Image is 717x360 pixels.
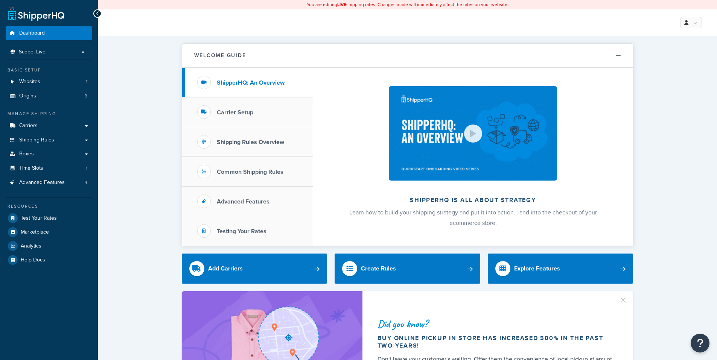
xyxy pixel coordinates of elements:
h3: Advanced Features [217,198,269,205]
button: Open Resource Center [691,334,709,352]
span: Test Your Rates [21,215,57,222]
a: Carriers [6,119,92,133]
a: Add Carriers [182,254,327,284]
a: Help Docs [6,253,92,267]
h3: Shipping Rules Overview [217,139,284,146]
span: Carriers [19,123,38,129]
span: 3 [85,93,87,99]
button: Welcome Guide [182,44,633,68]
div: Did you know? [378,319,615,329]
a: Explore Features [488,254,633,284]
div: Explore Features [514,263,560,274]
span: Marketplace [21,229,49,235]
a: Time Slots1 [6,161,92,175]
a: Shipping Rules [6,133,92,147]
div: Basic Setup [6,67,92,73]
h2: ShipperHQ is all about strategy [333,197,613,204]
div: Create Rules [361,263,396,274]
b: LIVE [337,1,346,8]
a: Boxes [6,147,92,161]
span: Advanced Features [19,179,65,186]
span: Learn how to build your shipping strategy and put it into action… and into the checkout of your e... [349,208,597,227]
span: Boxes [19,151,34,157]
span: Scope: Live [19,49,46,55]
a: Analytics [6,239,92,253]
div: Add Carriers [208,263,243,274]
span: Analytics [21,243,41,249]
li: Time Slots [6,161,92,175]
span: Shipping Rules [19,137,54,143]
img: ShipperHQ is all about strategy [389,86,557,181]
div: Buy online pickup in store has increased 500% in the past two years! [378,334,615,349]
li: Websites [6,75,92,89]
span: Websites [19,79,40,85]
span: Dashboard [19,30,45,36]
span: 1 [86,165,87,172]
h3: ShipperHQ: An Overview [217,79,285,86]
span: Origins [19,93,36,99]
li: Advanced Features [6,176,92,190]
a: Dashboard [6,26,92,40]
div: Manage Shipping [6,111,92,117]
a: Websites1 [6,75,92,89]
span: 4 [85,179,87,186]
a: Test Your Rates [6,211,92,225]
a: Origins3 [6,89,92,103]
div: Resources [6,203,92,210]
a: Create Rules [335,254,480,284]
h3: Testing Your Rates [217,228,266,235]
li: Origins [6,89,92,103]
span: Help Docs [21,257,45,263]
a: Advanced Features4 [6,176,92,190]
a: Marketplace [6,225,92,239]
h2: Welcome Guide [194,53,246,58]
span: Time Slots [19,165,43,172]
h3: Carrier Setup [217,109,253,116]
span: 1 [86,79,87,85]
h3: Common Shipping Rules [217,169,283,175]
